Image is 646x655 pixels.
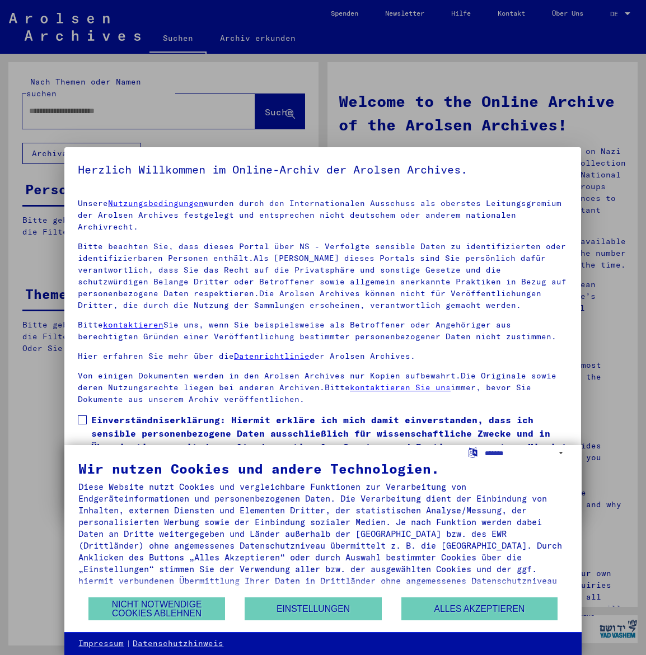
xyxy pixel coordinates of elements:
a: Impressum [78,638,124,649]
button: Alles akzeptieren [401,597,558,620]
a: Nutzungsbedingungen [108,198,204,208]
p: Hier erfahren Sie mehr über die der Arolsen Archives. [78,350,568,362]
div: Wir nutzen Cookies und andere Technologien. [78,462,567,475]
a: Datenrichtlinie [234,351,310,361]
span: Einverständniserklärung: Hiermit erkläre ich mich damit einverstanden, dass ich sensible personen... [91,413,568,480]
div: Diese Website nutzt Cookies und vergleichbare Funktionen zur Verarbeitung von Endgeräteinformatio... [78,481,567,598]
a: kontaktieren [103,320,163,330]
p: Von einigen Dokumenten werden in den Arolsen Archives nur Kopien aufbewahrt.Die Originale sowie d... [78,370,568,405]
p: Bitte beachten Sie, dass dieses Portal über NS - Verfolgte sensible Daten zu identifizierten oder... [78,241,568,311]
a: kontaktieren Sie uns [350,382,451,392]
a: Datenschutzhinweis [133,638,223,649]
label: Sprache auswählen [467,447,479,457]
p: Unsere wurden durch den Internationalen Ausschuss als oberstes Leitungsgremium der Arolsen Archiv... [78,198,568,233]
select: Sprache auswählen [485,445,568,461]
h5: Herzlich Willkommen im Online-Archiv der Arolsen Archives. [78,161,568,179]
button: Einstellungen [245,597,381,620]
button: Nicht notwendige Cookies ablehnen [88,597,225,620]
p: Bitte Sie uns, wenn Sie beispielsweise als Betroffener oder Angehöriger aus berechtigten Gründen ... [78,319,568,343]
